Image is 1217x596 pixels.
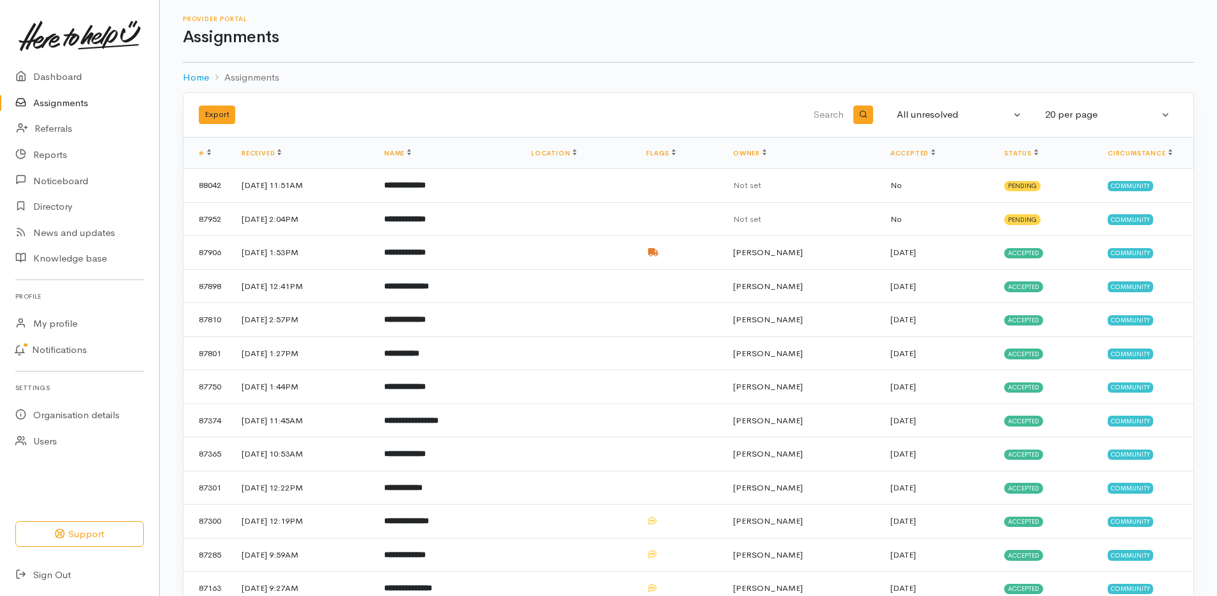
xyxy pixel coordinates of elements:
span: [PERSON_NAME] [733,415,803,426]
td: 87952 [183,202,231,236]
span: Accepted [1004,584,1043,594]
span: Community [1108,416,1153,426]
span: Community [1108,382,1153,393]
span: Accepted [1004,315,1043,325]
a: Owner [733,149,766,157]
td: [DATE] 9:59AM [231,538,374,572]
h6: Profile [15,288,144,305]
span: No [890,214,902,224]
td: 87906 [183,236,231,270]
span: Pending [1004,181,1041,191]
td: [DATE] 11:51AM [231,169,374,203]
td: [DATE] 2:57PM [231,303,374,337]
time: [DATE] [890,448,916,459]
span: Accepted [1004,349,1043,359]
input: Search [544,100,846,130]
span: Accepted [1004,450,1043,460]
time: [DATE] [890,549,916,560]
span: [PERSON_NAME] [733,314,803,325]
td: 87810 [183,303,231,337]
span: Community [1108,584,1153,594]
span: [PERSON_NAME] [733,448,803,459]
time: [DATE] [890,415,916,426]
span: [PERSON_NAME] [733,549,803,560]
span: Accepted [1004,281,1043,292]
td: 87898 [183,269,231,303]
time: [DATE] [890,314,916,325]
span: Pending [1004,214,1041,224]
div: All unresolved [897,107,1011,122]
h1: Assignments [183,28,1194,47]
a: Accepted [890,149,935,157]
span: [PERSON_NAME] [733,281,803,292]
a: Name [384,149,411,157]
time: [DATE] [890,381,916,392]
td: [DATE] 1:44PM [231,370,374,404]
span: Community [1108,349,1153,359]
span: [PERSON_NAME] [733,247,803,258]
span: Community [1108,517,1153,527]
a: Home [183,70,209,85]
td: 87300 [183,505,231,538]
time: [DATE] [890,247,916,258]
span: Community [1108,450,1153,460]
a: Flags [646,149,676,157]
span: Accepted [1004,416,1043,426]
td: 87801 [183,336,231,370]
time: [DATE] [890,515,916,526]
a: Location [531,149,577,157]
span: Not set [733,180,761,191]
span: No [890,180,902,191]
button: Support [15,521,144,547]
span: Accepted [1004,382,1043,393]
span: Community [1108,483,1153,493]
td: 87365 [183,437,231,471]
a: # [199,149,211,157]
td: 87374 [183,404,231,437]
span: Community [1108,181,1153,191]
a: Circumstance [1108,149,1172,157]
time: [DATE] [890,348,916,359]
a: Received [242,149,281,157]
td: [DATE] 12:22PM [231,471,374,505]
td: [DATE] 10:53AM [231,437,374,471]
td: [DATE] 1:27PM [231,336,374,370]
button: All unresolved [889,102,1030,127]
span: Community [1108,214,1153,224]
span: Accepted [1004,517,1043,527]
td: 88042 [183,169,231,203]
h6: Provider Portal [183,15,1194,22]
td: 87750 [183,370,231,404]
td: [DATE] 2:04PM [231,202,374,236]
span: Accepted [1004,550,1043,560]
div: 20 per page [1045,107,1159,122]
span: Community [1108,315,1153,325]
td: [DATE] 11:45AM [231,404,374,437]
td: [DATE] 12:41PM [231,269,374,303]
time: [DATE] [890,583,916,593]
td: [DATE] 1:53PM [231,236,374,270]
span: Community [1108,248,1153,258]
td: 87285 [183,538,231,572]
span: Accepted [1004,483,1043,493]
span: Accepted [1004,248,1043,258]
h6: Settings [15,379,144,396]
span: [PERSON_NAME] [733,348,803,359]
time: [DATE] [890,482,916,493]
span: Not set [733,214,761,224]
span: [PERSON_NAME] [733,482,803,493]
td: 87301 [183,471,231,505]
nav: breadcrumb [183,63,1194,93]
span: Community [1108,550,1153,560]
a: Status [1004,149,1038,157]
span: Community [1108,281,1153,292]
span: [PERSON_NAME] [733,583,803,593]
li: Assignments [209,70,279,85]
button: 20 per page [1037,102,1178,127]
span: [PERSON_NAME] [733,515,803,526]
td: [DATE] 12:19PM [231,505,374,538]
span: [PERSON_NAME] [733,381,803,392]
button: Export [199,106,235,124]
time: [DATE] [890,281,916,292]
